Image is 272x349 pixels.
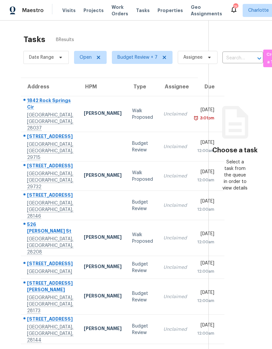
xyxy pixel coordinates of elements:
[199,115,214,121] div: 3:01pm
[132,170,153,183] div: Walk Proposed
[163,173,187,179] div: Unclaimed
[197,260,214,268] div: [DATE]
[84,234,122,242] div: [PERSON_NAME]
[197,107,214,115] div: [DATE]
[163,326,187,333] div: Unclaimed
[197,206,214,213] div: 12:00am
[21,78,79,96] th: Address
[197,177,214,183] div: 12:00am
[158,7,183,14] span: Properties
[193,115,199,121] img: Overdue Alarm Icon
[132,140,153,153] div: Budget Review
[84,110,122,118] div: [PERSON_NAME]
[23,36,45,43] h2: Tasks
[127,78,158,96] th: Type
[197,139,214,147] div: [DATE]
[163,144,187,150] div: Unclaimed
[132,108,153,121] div: Walk Proposed
[84,172,122,180] div: [PERSON_NAME]
[132,232,153,245] div: Walk Proposed
[197,169,214,177] div: [DATE]
[197,297,214,304] div: 12:00am
[197,330,214,337] div: 12:00am
[132,261,153,274] div: Budget Review
[197,268,214,275] div: 12:00am
[163,111,187,117] div: Unclaimed
[248,7,269,14] span: Charlotte
[56,37,74,43] span: 8 Results
[84,325,122,333] div: [PERSON_NAME]
[163,294,187,300] div: Unclaimed
[197,231,214,239] div: [DATE]
[132,199,153,212] div: Budget Review
[183,54,203,61] span: Assignee
[163,235,187,241] div: Unclaimed
[84,293,122,301] div: [PERSON_NAME]
[197,198,214,206] div: [DATE]
[62,7,76,14] span: Visits
[117,54,158,61] span: Budget Review + 7
[79,78,127,96] th: HPM
[197,322,214,330] div: [DATE]
[197,289,214,297] div: [DATE]
[163,202,187,209] div: Unclaimed
[197,147,214,154] div: 12:00am
[191,4,222,17] span: Geo Assignments
[222,159,248,191] div: Select a task from the queue in order to view details
[222,53,245,63] input: Search by address
[132,323,153,336] div: Budget Review
[255,54,264,63] button: Open
[158,78,192,96] th: Assignee
[132,290,153,303] div: Budget Review
[136,8,150,13] span: Tasks
[22,7,44,14] span: Maestro
[83,7,104,14] span: Projects
[84,263,122,271] div: [PERSON_NAME]
[112,4,128,17] span: Work Orders
[233,4,238,10] div: 75
[29,54,54,61] span: Date Range
[80,54,92,61] span: Open
[163,264,187,271] div: Unclaimed
[212,147,258,154] h3: Choose a task
[192,78,224,96] th: Due
[197,239,214,245] div: 12:00am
